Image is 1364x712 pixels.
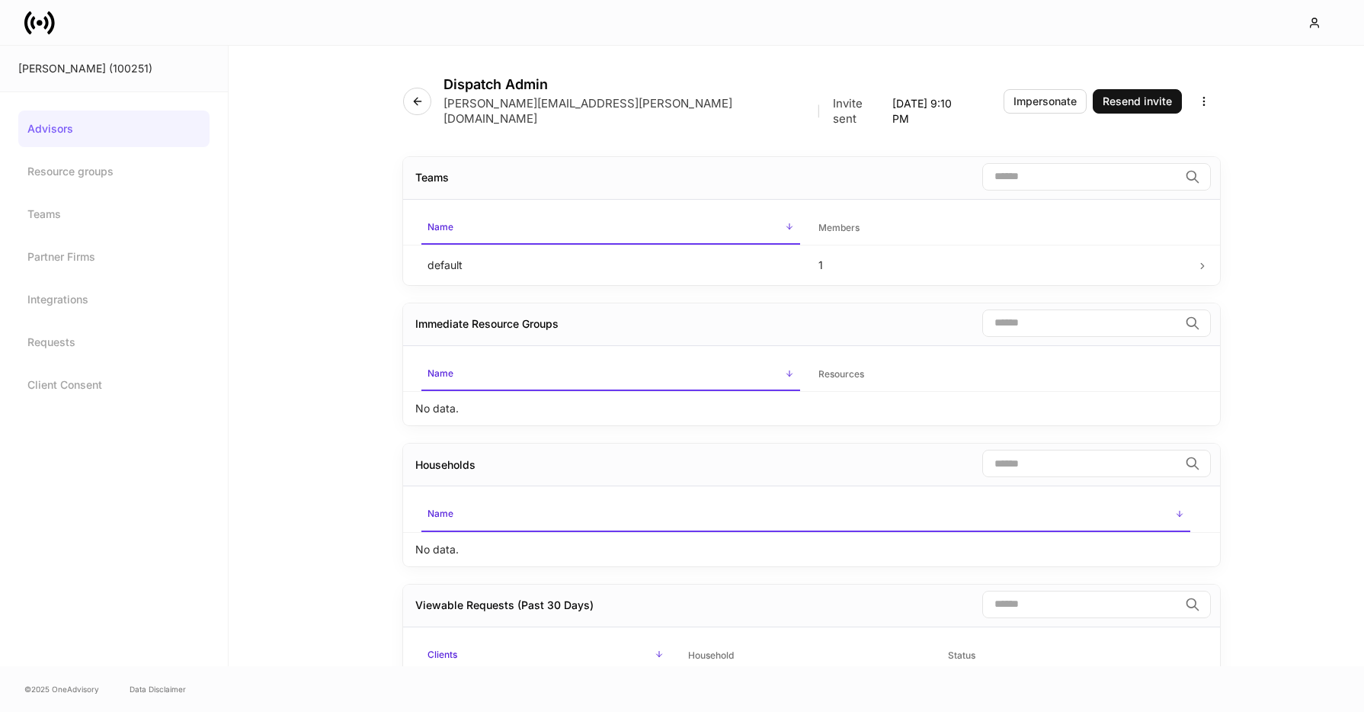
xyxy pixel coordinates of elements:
h6: Name [427,220,453,234]
a: Integrations [18,281,210,318]
span: Name [421,499,1190,531]
div: Impersonate [1013,96,1077,107]
span: Name [421,212,800,245]
a: Client Consent [18,367,210,403]
a: Data Disclaimer [130,683,186,695]
a: Requests [18,324,210,361]
span: Clients [421,640,670,672]
p: No data. [415,542,459,557]
span: © 2025 OneAdvisory [24,683,99,695]
div: Resend invite [1103,96,1172,107]
h6: Resources [818,367,864,381]
div: Teams [415,170,449,185]
h6: Household [688,648,734,662]
p: Invite sent [833,96,886,127]
div: Households [415,457,475,473]
p: [DATE] 9:10 PM [892,96,967,127]
div: [PERSON_NAME] (100251) [18,61,210,76]
a: Advisors [18,111,210,147]
span: Members [812,213,1191,244]
h4: Dispatch Admin [443,76,967,93]
h6: Name [427,506,453,521]
h6: Name [427,366,453,380]
h6: Status [948,648,975,662]
a: Teams [18,196,210,233]
a: Partner Firms [18,239,210,275]
p: | [817,104,821,119]
a: Resource groups [18,153,210,190]
div: Viewable Requests (Past 30 Days) [415,598,594,613]
h6: Members [818,220,860,235]
button: Impersonate [1004,89,1087,114]
h6: Clients [427,647,457,662]
p: [PERSON_NAME][EMAIL_ADDRESS][PERSON_NAME][DOMAIN_NAME] [443,96,805,127]
span: Resources [812,359,1191,390]
span: Status [942,640,1190,672]
span: Household [682,640,930,672]
button: Resend invite [1093,89,1182,114]
td: 1 [806,245,1197,285]
div: Immediate Resource Groups [415,316,559,332]
td: default [415,245,806,285]
span: Name [421,358,800,391]
p: No data. [415,401,459,416]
